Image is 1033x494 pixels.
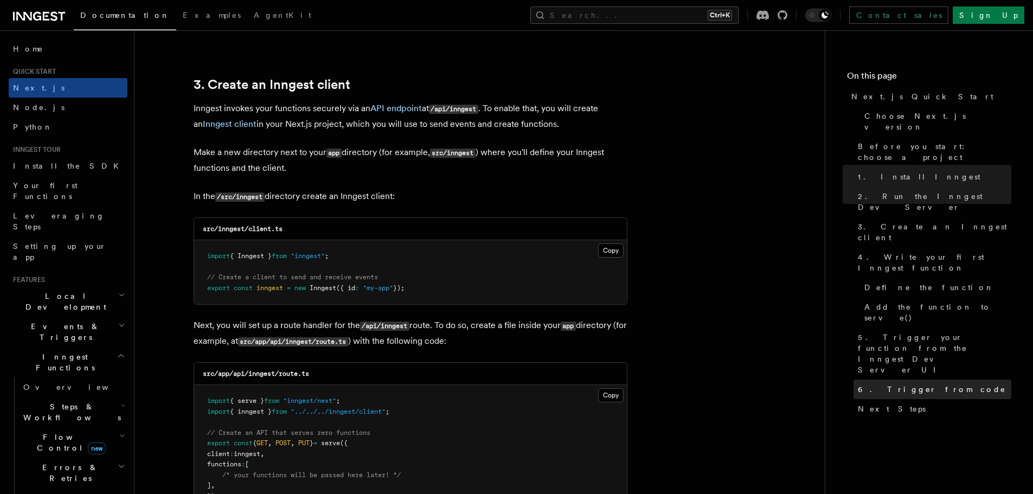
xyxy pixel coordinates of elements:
span: Leveraging Steps [13,211,105,231]
span: 5. Trigger your function from the Inngest Dev Server UI [858,332,1011,375]
code: src/inngest [430,149,476,158]
button: Events & Triggers [9,317,127,347]
span: }); [393,284,405,292]
code: /src/inngest [215,193,265,202]
span: PUT [298,439,310,447]
button: Toggle dark mode [805,9,831,22]
a: Next.js Quick Start [847,87,1011,106]
a: Next Steps [854,399,1011,419]
span: const [234,284,253,292]
a: Define the function [860,278,1011,297]
h4: On this page [847,69,1011,87]
span: "my-app" [363,284,393,292]
span: inngest [234,450,260,458]
code: app [326,149,342,158]
span: 3. Create an Inngest client [858,221,1011,243]
a: 3. Create an Inngest client [194,77,350,92]
a: Documentation [74,3,176,30]
span: Inngest tour [9,145,61,154]
span: from [272,252,287,260]
span: Node.js [13,103,65,112]
span: { Inngest } [230,252,272,260]
a: 2. Run the Inngest Dev Server [854,187,1011,217]
span: { inngest } [230,408,272,415]
span: Local Development [9,291,118,312]
span: export [207,439,230,447]
span: , [291,439,294,447]
a: Contact sales [849,7,948,24]
a: Add the function to serve() [860,297,1011,328]
span: Quick start [9,67,56,76]
span: serve [321,439,340,447]
span: Inngest [310,284,336,292]
span: : [241,460,245,468]
button: Search...Ctrl+K [530,7,739,24]
span: ({ id [336,284,355,292]
span: { [253,439,256,447]
span: import [207,408,230,415]
span: = [313,439,317,447]
button: Copy [598,243,624,258]
span: , [268,439,272,447]
button: Flow Controlnew [19,427,127,458]
a: Sign Up [953,7,1024,24]
a: AgentKit [247,3,318,29]
span: Next.js Quick Start [851,91,993,102]
span: Python [13,123,53,131]
span: , [260,450,264,458]
span: [ [245,460,249,468]
span: new [88,442,106,454]
span: Home [13,43,43,54]
span: import [207,397,230,405]
span: = [287,284,291,292]
code: /api/inngest [360,322,409,331]
span: Before you start: choose a project [858,141,1011,163]
span: POST [275,439,291,447]
span: Install the SDK [13,162,125,170]
p: Inngest invokes your functions securely via an at . To enable that, you will create an in your Ne... [194,101,627,132]
span: ; [325,252,329,260]
a: 5. Trigger your function from the Inngest Dev Server UI [854,328,1011,380]
span: , [211,482,215,489]
p: In the directory create an Inngest client: [194,189,627,204]
a: Overview [19,377,127,397]
span: } [310,439,313,447]
span: Next.js [13,84,65,92]
span: new [294,284,306,292]
span: Choose Next.js version [864,111,1011,132]
a: Next.js [9,78,127,98]
span: // Create a client to send and receive events [207,273,378,281]
span: 6. Trigger from code [858,384,1006,395]
span: /* your functions will be passed here later! */ [222,471,401,479]
span: functions [207,460,241,468]
a: Choose Next.js version [860,106,1011,137]
span: ] [207,482,211,489]
span: ; [386,408,389,415]
span: Events & Triggers [9,321,118,343]
code: src/app/api/inngest/route.ts [203,370,309,377]
span: "inngest/next" [283,397,336,405]
button: Steps & Workflows [19,397,127,427]
span: inngest [256,284,283,292]
code: src/inngest/client.ts [203,225,283,233]
span: AgentKit [254,11,311,20]
span: Steps & Workflows [19,401,121,423]
a: 3. Create an Inngest client [854,217,1011,247]
kbd: Ctrl+K [708,10,732,21]
a: Node.js [9,98,127,117]
span: ; [336,397,340,405]
button: Errors & Retries [19,458,127,488]
span: Overview [23,383,135,392]
span: 2. Run the Inngest Dev Server [858,191,1011,213]
span: : [355,284,359,292]
span: "inngest" [291,252,325,260]
span: Errors & Retries [19,462,118,484]
span: client [207,450,230,458]
a: Examples [176,3,247,29]
span: GET [256,439,268,447]
span: Flow Control [19,432,119,453]
a: Leveraging Steps [9,206,127,236]
a: Inngest client [203,119,256,129]
span: 1. Install Inngest [858,171,980,182]
button: Inngest Functions [9,347,127,377]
